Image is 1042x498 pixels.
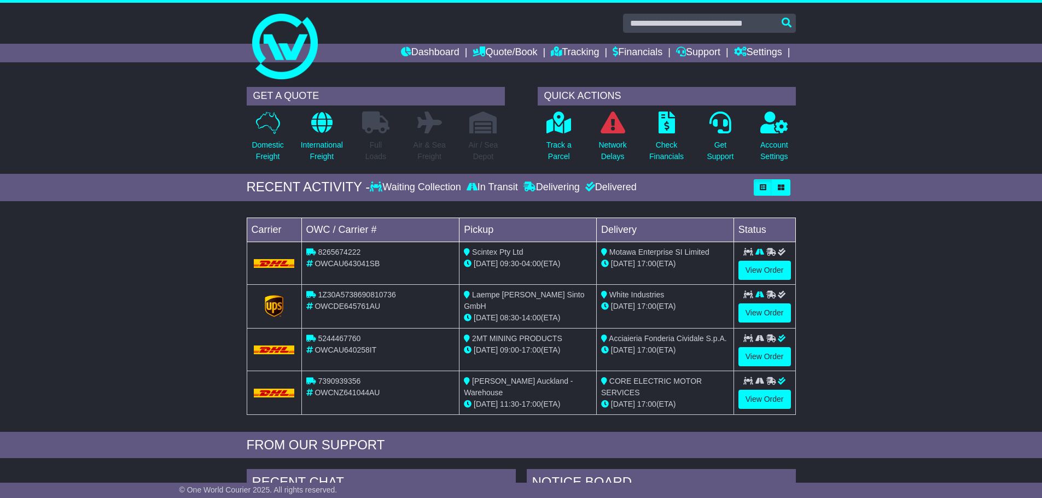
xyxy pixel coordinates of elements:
[464,290,584,310] span: Laempe [PERSON_NAME] Sinto GmbH
[315,302,380,310] span: OWCDE645761AU
[472,248,523,256] span: Scintex Pty Ltd
[474,313,498,322] span: [DATE]
[601,301,729,312] div: (ETA)
[474,259,498,268] span: [DATE]
[318,248,360,256] span: 8265674222
[551,44,599,62] a: Tracking
[611,259,635,268] span: [DATE]
[459,218,597,242] td: Pickup
[254,259,295,268] img: DHL.png
[500,400,519,408] span: 11:30
[611,345,635,354] span: [DATE]
[473,44,537,62] a: Quote/Book
[522,259,541,268] span: 04:00
[522,400,541,408] span: 17:00
[676,44,720,62] a: Support
[464,399,592,410] div: - (ETA)
[300,111,344,168] a: InternationalFreight
[464,344,592,356] div: - (ETA)
[474,345,498,354] span: [DATE]
[601,344,729,356] div: (ETA)
[637,302,656,310] span: 17:00
[760,111,789,168] a: AccountSettings
[301,218,459,242] td: OWC / Carrier #
[738,390,791,409] a: View Order
[609,248,709,256] span: Motawa Enterprise SI Limited
[611,400,635,408] span: [DATE]
[315,259,380,268] span: OWCAU643041SB
[738,261,791,280] a: View Order
[472,334,562,343] span: 2MT MINING PRODUCTS
[598,111,627,168] a: NetworkDelays
[301,139,343,162] p: International Freight
[318,334,360,343] span: 5244467760
[370,181,463,194] div: Waiting Collection
[609,290,664,299] span: White Industries
[583,181,637,194] div: Delivered
[469,139,498,162] p: Air / Sea Depot
[265,295,283,317] img: GetCarrierServiceLogo
[474,400,498,408] span: [DATE]
[613,44,662,62] a: Financials
[315,345,376,354] span: OWCAU640258IT
[247,437,796,453] div: FROM OUR SUPPORT
[315,388,380,397] span: OWCNZ641044AU
[601,258,729,269] div: (ETA)
[611,302,635,310] span: [DATE]
[601,377,702,397] span: CORE ELECTRIC MOTOR SERVICES
[546,111,572,168] a: Track aParcel
[637,259,656,268] span: 17:00
[522,313,541,322] span: 14:00
[637,345,656,354] span: 17:00
[464,258,592,269] div: - (ETA)
[601,399,729,410] div: (ETA)
[546,139,572,162] p: Track a Parcel
[734,218,795,242] td: Status
[252,139,283,162] p: Domestic Freight
[464,312,592,324] div: - (ETA)
[247,87,505,106] div: GET A QUOTE
[414,139,446,162] p: Air & Sea Freight
[609,334,727,343] span: Acciaieria Fonderia Cividale S.p.A.
[401,44,459,62] a: Dashboard
[734,44,782,62] a: Settings
[522,345,541,354] span: 17:00
[649,111,684,168] a: CheckFinancials
[247,179,370,195] div: RECENT ACTIVITY -
[500,345,519,354] span: 09:00
[362,139,389,162] p: Full Loads
[318,290,395,299] span: 1Z30A5738690810736
[707,139,734,162] p: Get Support
[179,485,337,494] span: © One World Courier 2025. All rights reserved.
[596,218,734,242] td: Delivery
[254,389,295,397] img: DHL.png
[521,181,583,194] div: Delivering
[706,111,734,168] a: GetSupport
[318,377,360,385] span: 7390939356
[247,218,301,242] td: Carrier
[500,313,519,322] span: 08:30
[538,87,796,106] div: QUICK ACTIONS
[254,345,295,354] img: DHL.png
[464,181,521,194] div: In Transit
[464,377,573,397] span: [PERSON_NAME] Auckland - Warehouse
[500,259,519,268] span: 09:30
[251,111,284,168] a: DomesticFreight
[598,139,626,162] p: Network Delays
[649,139,684,162] p: Check Financials
[760,139,788,162] p: Account Settings
[738,347,791,366] a: View Order
[738,303,791,323] a: View Order
[637,400,656,408] span: 17:00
